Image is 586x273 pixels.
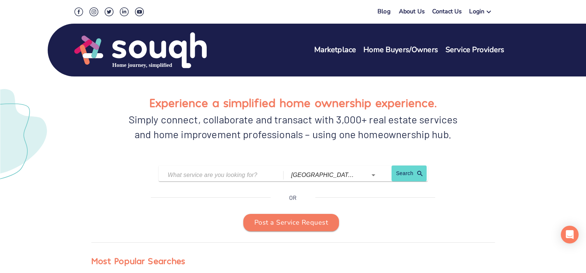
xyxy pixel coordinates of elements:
[368,170,379,180] button: Open
[125,112,461,141] div: Simply connect, collaborate and transact with 3,000+ real estate services and home improvement pr...
[135,7,144,16] img: Youtube Social Icon
[105,7,114,16] img: Twitter Social Icon
[74,31,207,69] img: Souqh Logo
[363,45,438,55] a: Home Buyers/Owners
[120,7,129,16] img: LinkedIn Social Icon
[149,93,437,112] h1: Experience a simplified home ownership experience.
[289,193,297,202] p: OR
[91,254,186,268] div: Most Popular Searches
[254,217,328,229] span: Post a Service Request
[89,7,98,16] img: Instagram Social Icon
[446,45,505,55] a: Service Providers
[377,7,390,16] a: Blog
[469,7,484,18] div: Login
[561,226,579,243] div: Open Intercom Messenger
[399,7,425,18] a: About Us
[168,169,265,181] input: What service are you looking for?
[314,45,356,55] a: Marketplace
[432,7,462,18] a: Contact Us
[74,7,83,16] img: Facebook Social Icon
[243,214,339,232] button: Post a Service Request
[291,169,357,181] input: Which city?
